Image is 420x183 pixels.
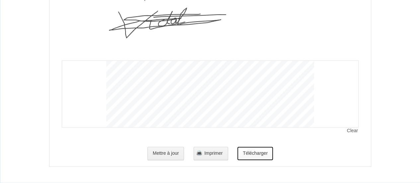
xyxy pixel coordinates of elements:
button: Mettre à jour [147,147,184,160]
span: Imprimer [204,150,222,156]
button: Télécharger [237,147,273,160]
button: Imprimer [194,147,228,160]
span: Clear [347,128,359,134]
img: printer.png [197,150,202,155]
